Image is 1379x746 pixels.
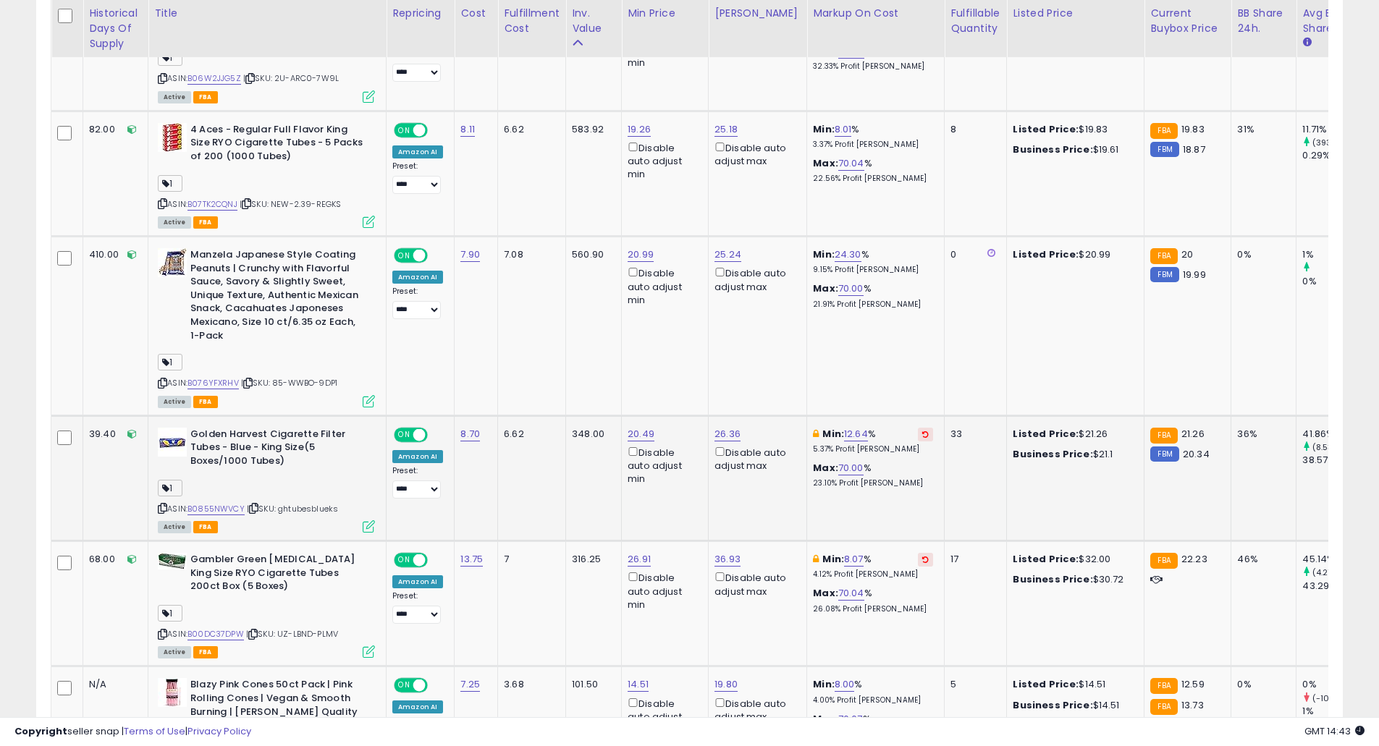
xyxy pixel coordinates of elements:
[426,554,449,567] span: OFF
[628,677,649,692] a: 14.51
[835,677,855,692] a: 8.00
[158,678,187,707] img: 417S7BRuDDL._SL40_.jpg
[1237,678,1285,691] div: 0%
[504,248,554,261] div: 7.08
[246,628,338,640] span: | SKU: UZ-LBND-PLMV
[247,503,338,514] span: | SKU: ghtubesblueks
[1150,248,1177,264] small: FBA
[187,377,239,389] a: B076YFXRHV
[950,6,1000,36] div: Fulfillable Quantity
[813,586,838,600] b: Max:
[158,49,182,66] span: 1
[1302,36,1311,49] small: Avg BB Share.
[1302,248,1361,261] div: 1%
[158,216,191,229] span: All listings currently available for purchase on Amazon
[572,123,610,136] div: 583.92
[950,678,995,691] div: 5
[460,552,483,567] a: 13.75
[950,123,995,136] div: 8
[1312,137,1359,148] small: (3937.93%)
[395,250,413,262] span: ON
[392,6,448,21] div: Repricing
[158,428,187,457] img: 41RyraptKOL._SL40_.jpg
[1013,428,1133,441] div: $21.26
[187,198,237,211] a: B07TK2CQNJ
[813,156,838,170] b: Max:
[1013,427,1079,441] b: Listed Price:
[1013,572,1092,586] b: Business Price:
[1312,441,1344,453] small: (8.53%)
[1302,275,1361,288] div: 0%
[504,428,554,441] div: 6.62
[813,140,933,150] p: 3.37% Profit [PERSON_NAME]
[714,122,738,137] a: 25.18
[1013,448,1133,461] div: $21.1
[154,6,380,21] div: Title
[190,678,366,735] b: Blazy Pink Cones 50ct Pack | Pink Rolling Cones | Vegan & Smooth Burning | [PERSON_NAME] Quality ...
[460,122,475,137] a: 8.11
[193,646,218,658] span: FBA
[190,123,366,167] b: 4 Aces - Regular Full Flavor King Size RYO Cigarette Tubes - 5 Packs of 200 (1000 Tubes)
[838,586,864,601] a: 70.04
[714,695,796,724] div: Disable auto adjust max
[193,396,218,408] span: FBA
[628,569,697,611] div: Disable auto adjust min
[193,521,218,533] span: FBA
[426,679,449,692] span: OFF
[392,450,443,463] div: Amazon AI
[14,724,67,738] strong: Copyright
[1183,447,1210,461] span: 20.34
[89,6,142,51] div: Historical Days Of Supply
[714,247,741,262] a: 25.24
[813,428,933,454] div: %
[1237,428,1285,441] div: 36%
[158,248,187,277] img: 514o7G7OjLL._SL40_.jpg
[158,248,375,406] div: ASIN:
[504,678,554,691] div: 3.68
[1181,698,1204,712] span: 13.73
[395,679,413,692] span: ON
[844,427,868,441] a: 12.64
[714,677,738,692] a: 19.80
[813,478,933,488] p: 23.10% Profit [PERSON_NAME]
[1013,678,1133,691] div: $14.51
[1150,699,1177,715] small: FBA
[628,122,651,137] a: 19.26
[813,444,933,454] p: 5.37% Profit [PERSON_NAME]
[572,6,615,36] div: Inv. value
[822,427,844,441] b: Min:
[813,604,933,614] p: 26.08% Profit [PERSON_NAME]
[240,198,342,210] span: | SKU: NEW-2.39-REGKS
[158,521,191,533] span: All listings currently available for purchase on Amazon
[813,461,838,475] b: Max:
[628,427,654,441] a: 20.49
[392,49,443,82] div: Preset:
[187,628,244,640] a: B00DC37DPW
[1013,447,1092,461] b: Business Price:
[628,6,702,21] div: Min Price
[426,124,449,136] span: OFF
[813,462,933,488] div: %
[460,677,480,692] a: 7.25
[395,554,413,567] span: ON
[628,140,697,182] div: Disable auto adjust min
[193,216,218,229] span: FBA
[89,428,137,441] div: 39.40
[1237,248,1285,261] div: 0%
[572,248,610,261] div: 560.90
[813,281,838,295] b: Max:
[241,377,337,389] span: | SKU: 85-WWBO-9DP1
[950,428,995,441] div: 33
[158,396,191,408] span: All listings currently available for purchase on Amazon
[1302,149,1361,162] div: 0.29%
[813,248,933,275] div: %
[1013,248,1133,261] div: $20.99
[392,271,443,284] div: Amazon AI
[628,247,654,262] a: 20.99
[243,72,339,84] span: | SKU: 2U-ARC0-7W9L
[1013,247,1079,261] b: Listed Price:
[395,428,413,441] span: ON
[1013,552,1079,566] b: Listed Price:
[813,45,933,72] div: %
[190,553,366,597] b: Gambler Green [MEDICAL_DATA] King Size RYO Cigarette Tubes 200ct Box (5 Boxes)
